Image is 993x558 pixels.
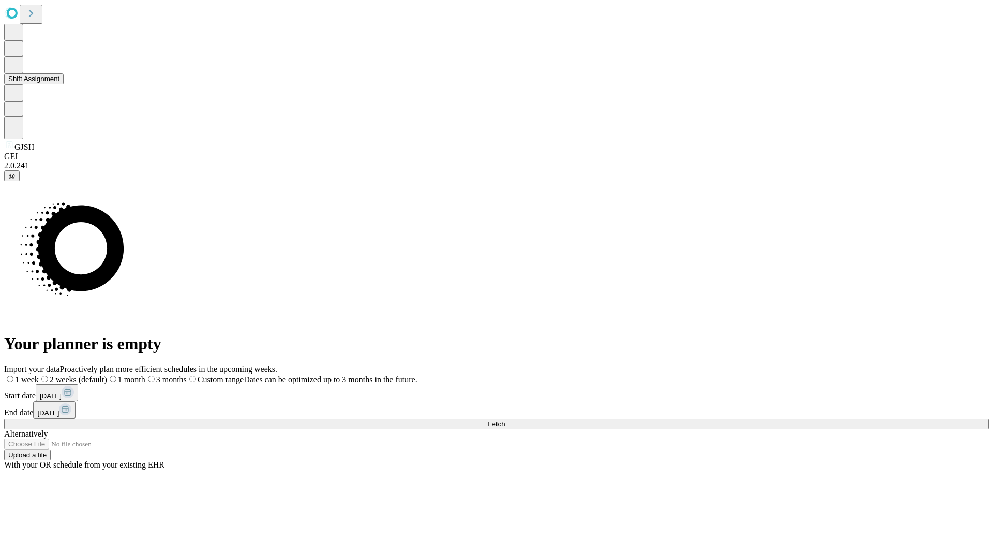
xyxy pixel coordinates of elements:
[37,409,59,417] span: [DATE]
[4,460,164,469] span: With your OR schedule from your existing EHR
[4,450,51,460] button: Upload a file
[50,375,107,384] span: 2 weeks (default)
[189,376,196,382] input: Custom rangeDates can be optimized up to 3 months in the future.
[7,376,13,382] input: 1 week
[118,375,145,384] span: 1 month
[4,365,60,374] span: Import your data
[60,365,277,374] span: Proactively plan more efficient schedules in the upcoming weeks.
[4,152,989,161] div: GEI
[488,420,505,428] span: Fetch
[148,376,155,382] input: 3 months
[15,375,39,384] span: 1 week
[40,392,62,400] span: [DATE]
[244,375,417,384] span: Dates can be optimized up to 3 months in the future.
[4,384,989,401] div: Start date
[33,401,76,419] button: [DATE]
[4,419,989,429] button: Fetch
[36,384,78,401] button: [DATE]
[156,375,187,384] span: 3 months
[198,375,244,384] span: Custom range
[14,143,34,151] span: GJSH
[110,376,116,382] input: 1 month
[41,376,48,382] input: 2 weeks (default)
[4,161,989,171] div: 2.0.241
[4,73,64,84] button: Shift Assignment
[4,429,48,438] span: Alternatively
[8,172,16,180] span: @
[4,334,989,353] h1: Your planner is empty
[4,401,989,419] div: End date
[4,171,20,181] button: @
